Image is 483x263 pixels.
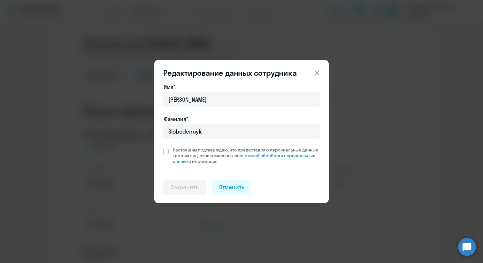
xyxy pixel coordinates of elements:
button: Отменить [212,180,252,195]
button: Сохранить [163,180,206,195]
div: Сохранить [170,183,199,191]
div: Отменить [219,183,245,191]
label: Фамилия* [164,115,188,123]
a: политикой обработки персональных данных [173,153,315,164]
span: Настоящим подтверждаю, что предоставляю персональные данные третьих лиц, ознакомленных с с их сог... [173,147,320,164]
header: Редактирование данных сотрудника [154,68,329,78]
